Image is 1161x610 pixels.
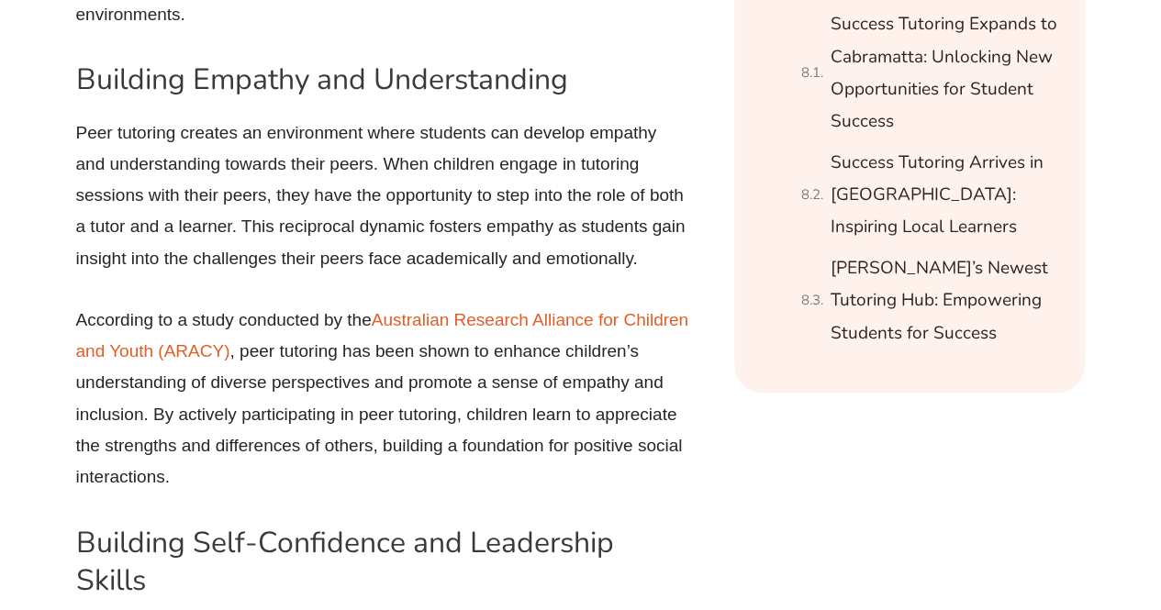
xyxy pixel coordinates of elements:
h2: Building Self-Confidence and Leadership Skills [76,524,691,600]
a: [PERSON_NAME]’s Newest Tutoring Hub: Empowering Students for Success [831,252,1062,349]
a: Success Tutoring Arrives in [GEOGRAPHIC_DATA]: Inspiring Local Learners [831,147,1062,244]
iframe: Chat Widget [855,403,1161,610]
h2: Building Empathy and Understanding [76,61,691,99]
a: Success Tutoring Expands to Cabramatta: Unlocking New Opportunities for Student Success [831,8,1062,138]
p: According to a study conducted by the , peer tutoring has been shown to enhance children’s unders... [76,305,691,493]
a: Australian Research Alliance for Children and Youth (ARACY) [76,310,689,360]
p: Peer tutoring creates an environment where students can develop empathy and understanding towards... [76,117,691,274]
